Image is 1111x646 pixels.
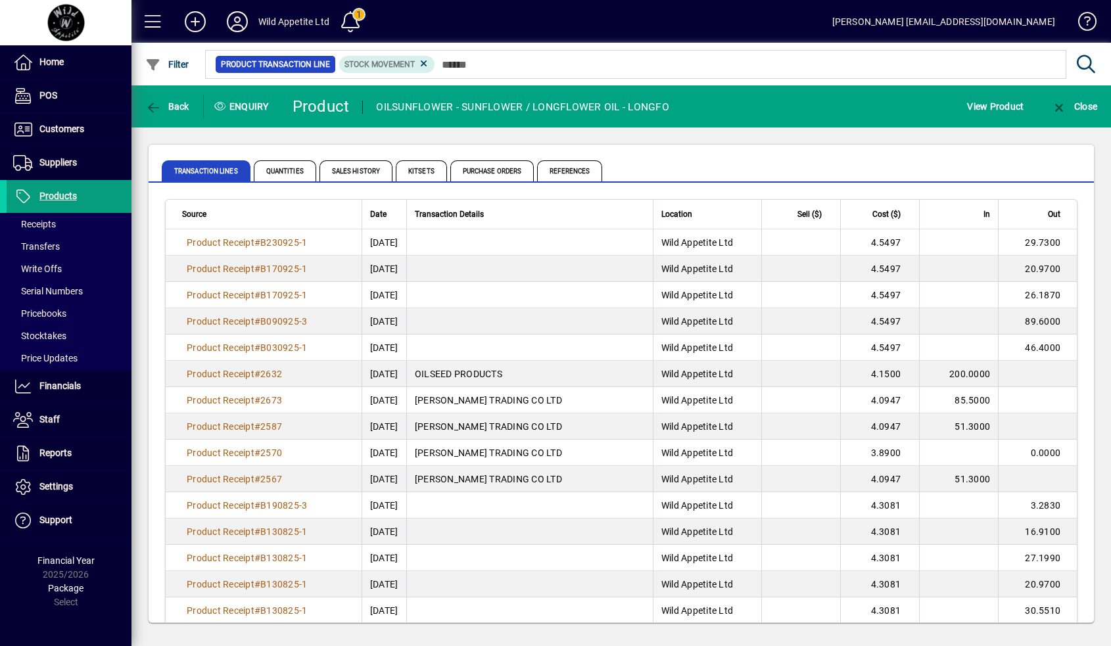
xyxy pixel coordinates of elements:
[7,147,131,179] a: Suppliers
[840,387,919,413] td: 4.0947
[182,603,312,618] a: Product Receipt#B130825-1
[840,335,919,361] td: 4.5497
[131,95,204,118] app-page-header-button: Back
[840,597,919,624] td: 4.3081
[840,361,919,387] td: 4.1500
[39,381,81,391] span: Financials
[983,207,990,221] span: In
[293,96,350,117] div: Product
[13,331,66,341] span: Stocktakes
[39,57,64,67] span: Home
[182,367,287,381] a: Product Receipt#2632
[254,342,260,353] span: #
[39,515,72,525] span: Support
[254,579,260,589] span: #
[254,526,260,537] span: #
[362,256,406,282] td: [DATE]
[7,280,131,302] a: Serial Numbers
[406,387,653,413] td: [PERSON_NAME] TRADING CO LTD
[344,60,415,69] span: Stock movement
[260,421,282,432] span: 2587
[182,340,312,355] a: Product Receipt#B030925-1
[39,90,57,101] span: POS
[840,519,919,545] td: 4.3081
[260,342,307,353] span: B030925-1
[13,241,60,252] span: Transfers
[362,361,406,387] td: [DATE]
[797,207,822,221] span: Sell ($)
[661,474,733,484] span: Wild Appetite Ltd
[955,421,990,432] span: 51.3000
[955,395,990,405] span: 85.5000
[260,579,307,589] span: B130825-1
[182,419,287,434] a: Product Receipt#2587
[7,213,131,235] a: Receipts
[187,448,254,458] span: Product Receipt
[260,500,307,511] span: B190825-3
[13,264,62,274] span: Write Offs
[254,264,260,274] span: #
[661,448,733,458] span: Wild Appetite Ltd
[254,474,260,484] span: #
[13,308,66,319] span: Pricebooks
[39,414,60,425] span: Staff
[406,440,653,466] td: [PERSON_NAME] TRADING CO LTD
[840,440,919,466] td: 3.8900
[840,308,919,335] td: 4.5497
[254,160,316,181] span: Quantities
[260,264,307,274] span: B170925-1
[7,235,131,258] a: Transfers
[221,58,330,71] span: Product Transaction Line
[182,446,287,460] a: Product Receipt#2570
[1031,448,1061,458] span: 0.0000
[254,290,260,300] span: #
[260,237,307,248] span: B230925-1
[254,316,260,327] span: #
[187,316,254,327] span: Product Receipt
[339,56,435,73] mat-chip: Product Transaction Type: Stock movement
[7,302,131,325] a: Pricebooks
[1025,526,1060,537] span: 16.9100
[7,325,131,347] a: Stocktakes
[254,421,260,432] span: #
[661,290,733,300] span: Wild Appetite Ltd
[370,207,387,221] span: Date
[260,448,282,458] span: 2570
[362,440,406,466] td: [DATE]
[187,290,254,300] span: Product Receipt
[182,235,312,250] a: Product Receipt#B230925-1
[182,207,206,221] span: Source
[39,191,77,201] span: Products
[1025,579,1060,589] span: 20.9700
[260,316,307,327] span: B090925-3
[13,353,78,363] span: Price Updates
[254,369,260,379] span: #
[370,207,398,221] div: Date
[187,369,254,379] span: Product Receipt
[537,160,602,181] span: References
[7,437,131,470] a: Reports
[182,207,354,221] div: Source
[260,526,307,537] span: B130825-1
[37,555,95,566] span: Financial Year
[187,395,254,405] span: Product Receipt
[216,10,258,34] button: Profile
[182,288,312,302] a: Product Receipt#B170925-1
[840,413,919,440] td: 4.0947
[182,393,287,407] a: Product Receipt#2673
[849,207,912,221] div: Cost ($)
[362,282,406,308] td: [DATE]
[187,421,254,432] span: Product Receipt
[450,160,534,181] span: Purchase Orders
[7,370,131,403] a: Financials
[832,11,1055,32] div: [PERSON_NAME] [EMAIL_ADDRESS][DOMAIN_NAME]
[142,53,193,76] button: Filter
[1025,553,1060,563] span: 27.1990
[1051,101,1097,112] span: Close
[7,347,131,369] a: Price Updates
[182,577,312,591] a: Product Receipt#B130825-1
[415,207,484,221] span: Transaction Details
[661,369,733,379] span: Wild Appetite Ltd
[1025,237,1060,248] span: 29.7300
[1068,3,1095,45] a: Knowledge Base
